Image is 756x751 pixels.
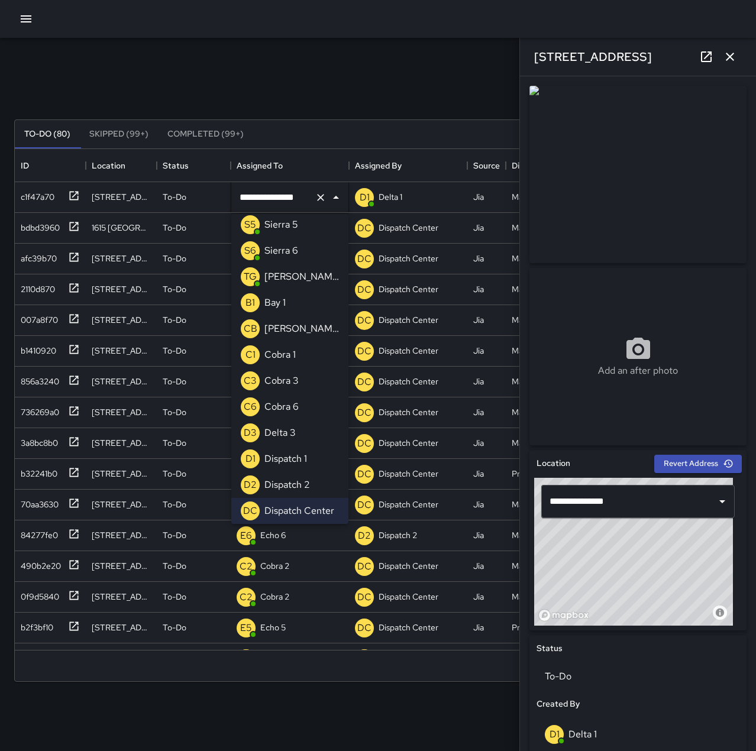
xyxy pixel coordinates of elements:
p: TG [244,270,257,284]
p: Cobra 2 [260,591,289,603]
div: Assigned To [231,149,349,182]
div: Jia [473,560,484,572]
div: 3a8bc8b0 [16,432,58,449]
div: 901 Franklin Street [92,283,151,295]
p: Cobra 1 [264,348,296,362]
div: Jia [473,253,484,264]
p: [PERSON_NAME] [264,322,339,336]
div: Maintenance [512,498,560,510]
p: Dispatch Center [379,406,438,418]
div: Maintenance [512,437,560,449]
div: 0f9d5840 [16,586,59,603]
button: To-Do (80) [15,120,80,148]
div: bdbd3960 [16,217,60,234]
div: Pressure Washing [512,621,574,633]
button: Completed (99+) [158,120,253,148]
div: Maintenance [512,253,560,264]
div: Jia [473,222,484,234]
p: Delta 3 [264,426,296,440]
p: CB [244,322,257,336]
p: Dispatch Center [379,437,438,449]
p: D1 [245,452,256,466]
p: Echo 5 [260,621,286,633]
div: 1501 Broadway [92,406,151,418]
p: DC [357,283,371,297]
p: Dispatch Center [379,498,438,510]
div: 1701 Broadway [92,437,151,449]
div: 1500 Broadway [92,253,151,264]
p: Cobra 2 [260,560,289,572]
div: Status [163,149,189,182]
p: To-Do [163,283,186,295]
p: C3 [244,374,257,388]
div: Status [157,149,231,182]
p: DC [357,559,371,574]
div: Jia [473,468,484,480]
p: Dispatch Center [379,345,438,357]
div: 007a8f70 [16,309,58,326]
p: Dispatch Center [379,253,438,264]
p: D1 [360,190,370,205]
p: To-Do [163,498,186,510]
p: Dispatch 1 [264,452,307,466]
p: DC [357,406,371,420]
div: Maintenance [512,283,560,295]
div: 2110d870 [16,279,55,295]
div: Maintenance [512,314,560,326]
p: E6 [240,529,252,543]
div: Jia [473,191,484,203]
div: 415 West Grand Avenue [92,314,151,326]
p: DC [357,221,371,235]
div: a9f4ceb0 [16,648,57,664]
div: Maintenance [512,529,560,541]
p: DC [357,467,371,481]
div: Source [467,149,506,182]
div: Maintenance [512,345,560,357]
p: DC [357,313,371,328]
div: 449 23rd Street [92,591,151,603]
div: Maintenance [512,191,560,203]
div: Jia [473,345,484,357]
p: Dispatch Center [379,468,438,480]
div: 736269a0 [16,402,59,418]
div: ID [21,149,29,182]
div: b2f3bf10 [16,617,53,633]
div: Jia [473,375,484,387]
p: To-Do [163,560,186,572]
div: Jia [473,283,484,295]
p: To-Do [163,621,186,633]
p: DC [357,344,371,358]
p: Sierra 5 [264,218,298,232]
div: 300 17th Street [92,560,151,572]
p: To-Do [163,314,186,326]
div: b1410920 [16,340,56,357]
div: 2300 Valley Street [92,375,151,387]
p: C2 [240,590,253,604]
p: C6 [244,400,257,414]
p: DC [357,436,371,451]
div: Maintenance [512,375,560,387]
p: Dispatch Center [379,314,438,326]
button: Clear [312,189,329,206]
div: 1615 Broadway [92,222,151,234]
div: b32241b0 [16,463,57,480]
div: ID [15,149,86,182]
div: Assigned By [349,149,467,182]
p: [PERSON_NAME] [264,270,339,284]
div: Assigned To [237,149,283,182]
p: Echo 6 [260,529,286,541]
div: afc39b70 [16,248,57,264]
p: DC [243,504,257,518]
div: 331 17th Street [92,191,151,203]
div: Assigned By [355,149,402,182]
div: Jia [473,621,484,633]
button: Skipped (99+) [80,120,158,148]
p: S5 [244,218,256,232]
div: Source [473,149,500,182]
p: To-Do [163,375,186,387]
p: To-Do [163,191,186,203]
div: 1540 San Pablo Avenue [92,529,151,541]
p: C2 [240,559,253,574]
p: To-Do [163,406,186,418]
p: Bay 1 [264,296,286,310]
